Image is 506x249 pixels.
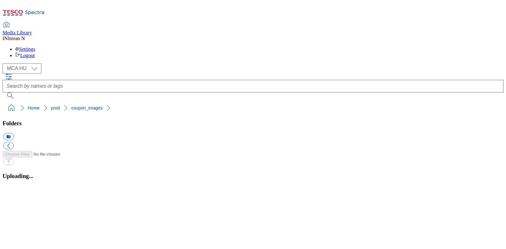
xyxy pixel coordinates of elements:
div: Uploading [3,173,503,180]
a: Settings [15,46,35,52]
h3: Folders [3,120,503,127]
a: Home [28,105,40,110]
span: . [32,173,34,179]
a: Logout [15,53,35,58]
a: coupon_images [71,105,102,110]
nav: breadcrumb [3,102,503,114]
span: . [30,173,32,179]
input: Search by names or tags [3,80,503,92]
span: Media Library [3,30,32,35]
a: prod [51,105,60,110]
span: IN [3,36,8,41]
span: . [29,173,30,179]
a: Media Library [3,22,32,36]
a: home [6,103,16,113]
span: Imran N [8,36,25,41]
